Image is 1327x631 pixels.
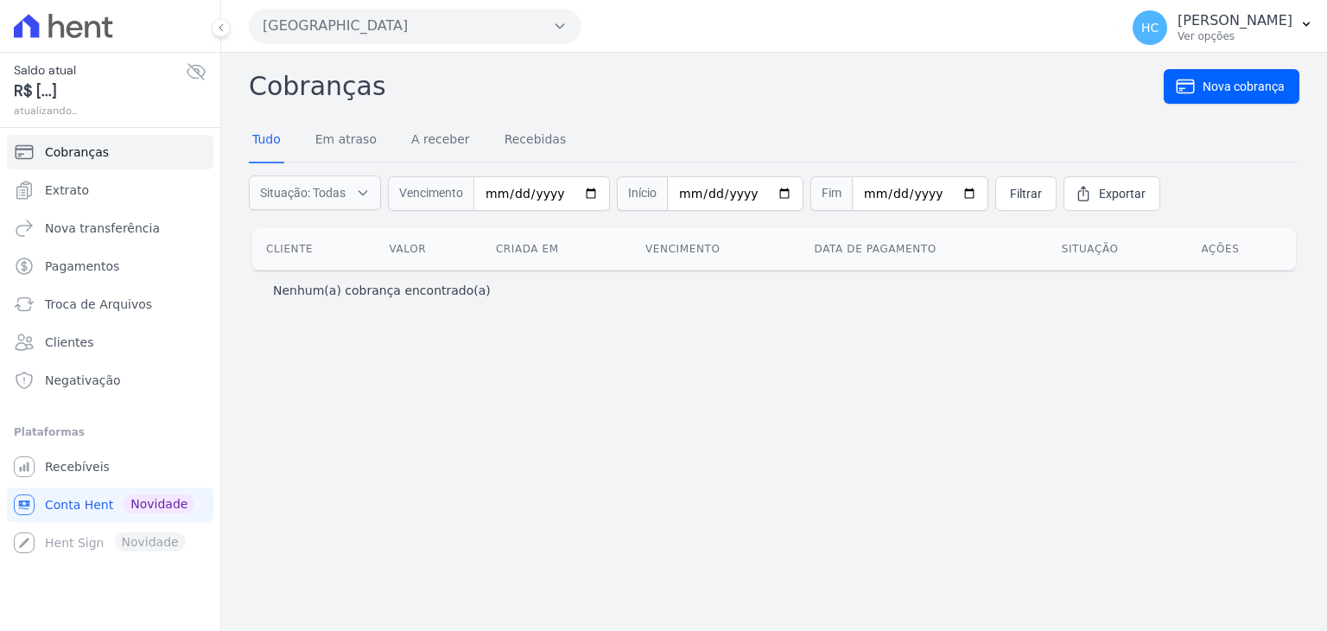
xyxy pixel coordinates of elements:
[273,282,491,299] p: Nenhum(a) cobrança encontrado(a)
[45,182,89,199] span: Extrato
[7,173,213,207] a: Extrato
[124,494,194,513] span: Novidade
[14,422,206,443] div: Plataformas
[1119,3,1327,52] button: HC [PERSON_NAME] Ver opções
[995,176,1057,211] a: Filtrar
[810,176,852,211] span: Fim
[14,61,186,80] span: Saldo atual
[1203,78,1285,95] span: Nova cobrança
[501,118,570,163] a: Recebidas
[249,175,381,210] button: Situação: Todas
[14,80,186,103] span: R$ [...]
[1141,22,1159,34] span: HC
[408,118,473,163] a: A receber
[7,449,213,484] a: Recebíveis
[1178,29,1292,43] p: Ver opções
[45,220,160,237] span: Nova transferência
[1164,69,1299,104] a: Nova cobrança
[45,334,93,351] span: Clientes
[252,228,376,270] th: Cliente
[1064,176,1160,211] a: Exportar
[7,135,213,169] a: Cobranças
[7,287,213,322] a: Troca de Arquivos
[617,176,667,211] span: Início
[482,228,632,270] th: Criada em
[1048,228,1188,270] th: Situação
[45,296,152,313] span: Troca de Arquivos
[14,135,206,560] nav: Sidebar
[801,228,1048,270] th: Data de pagamento
[7,211,213,245] a: Nova transferência
[1099,185,1146,202] span: Exportar
[1178,12,1292,29] p: [PERSON_NAME]
[45,143,109,161] span: Cobranças
[249,67,1164,105] h2: Cobranças
[45,458,110,475] span: Recebíveis
[7,249,213,284] a: Pagamentos
[7,488,213,522] a: Conta Hent Novidade
[7,325,213,360] a: Clientes
[1187,228,1296,270] th: Ações
[45,496,113,513] span: Conta Hent
[45,372,121,389] span: Negativação
[376,228,482,270] th: Valor
[1010,185,1042,202] span: Filtrar
[249,9,581,43] button: [GEOGRAPHIC_DATA]
[45,258,119,275] span: Pagamentos
[312,118,380,163] a: Em atraso
[632,228,801,270] th: Vencimento
[7,363,213,398] a: Negativação
[388,176,473,211] span: Vencimento
[260,184,346,201] span: Situação: Todas
[14,103,186,118] span: atualizando...
[249,118,284,163] a: Tudo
